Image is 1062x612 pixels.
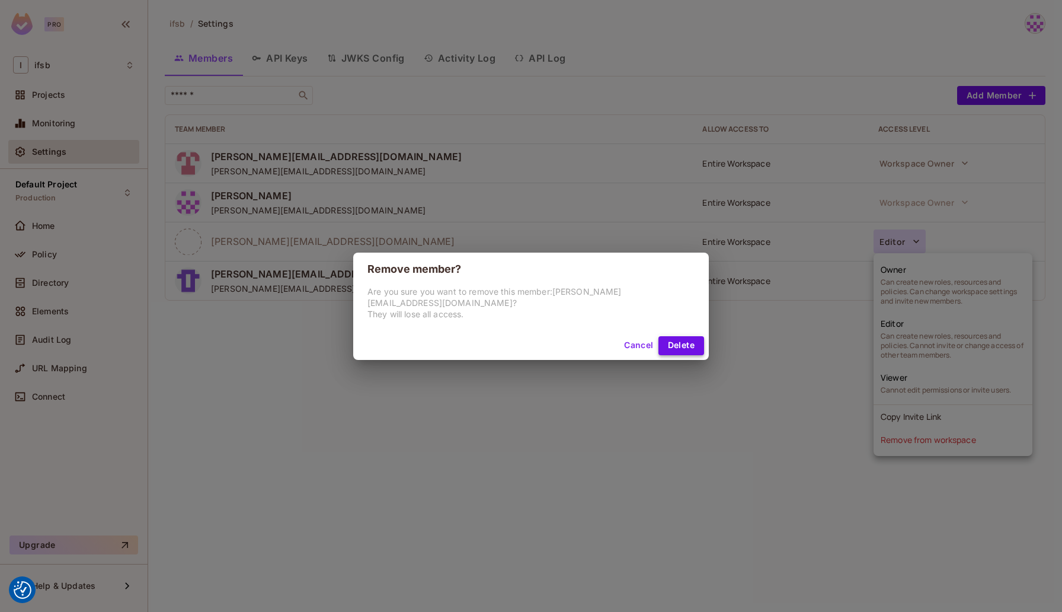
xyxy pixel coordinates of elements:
button: Consent Preferences [14,581,31,599]
button: Cancel [619,336,658,355]
img: Revisit consent button [14,581,31,599]
h2: Remove member? [353,253,709,286]
button: Delete [658,336,704,355]
p: Are you sure you want to remove this member: [PERSON_NAME][EMAIL_ADDRESS][DOMAIN_NAME] ? They wil... [367,286,695,320]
